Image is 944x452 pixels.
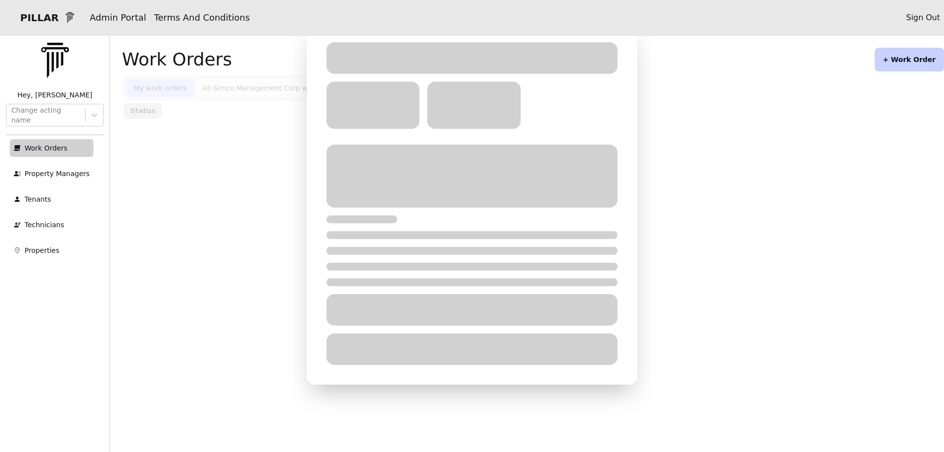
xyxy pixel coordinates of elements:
a: Sign Out [906,12,940,24]
img: 1 [62,10,77,25]
a: Terms And Conditions [154,12,250,23]
p: PILLAR [12,11,59,25]
a: PILLAR [4,6,86,30]
a: Admin Portal [89,12,146,23]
